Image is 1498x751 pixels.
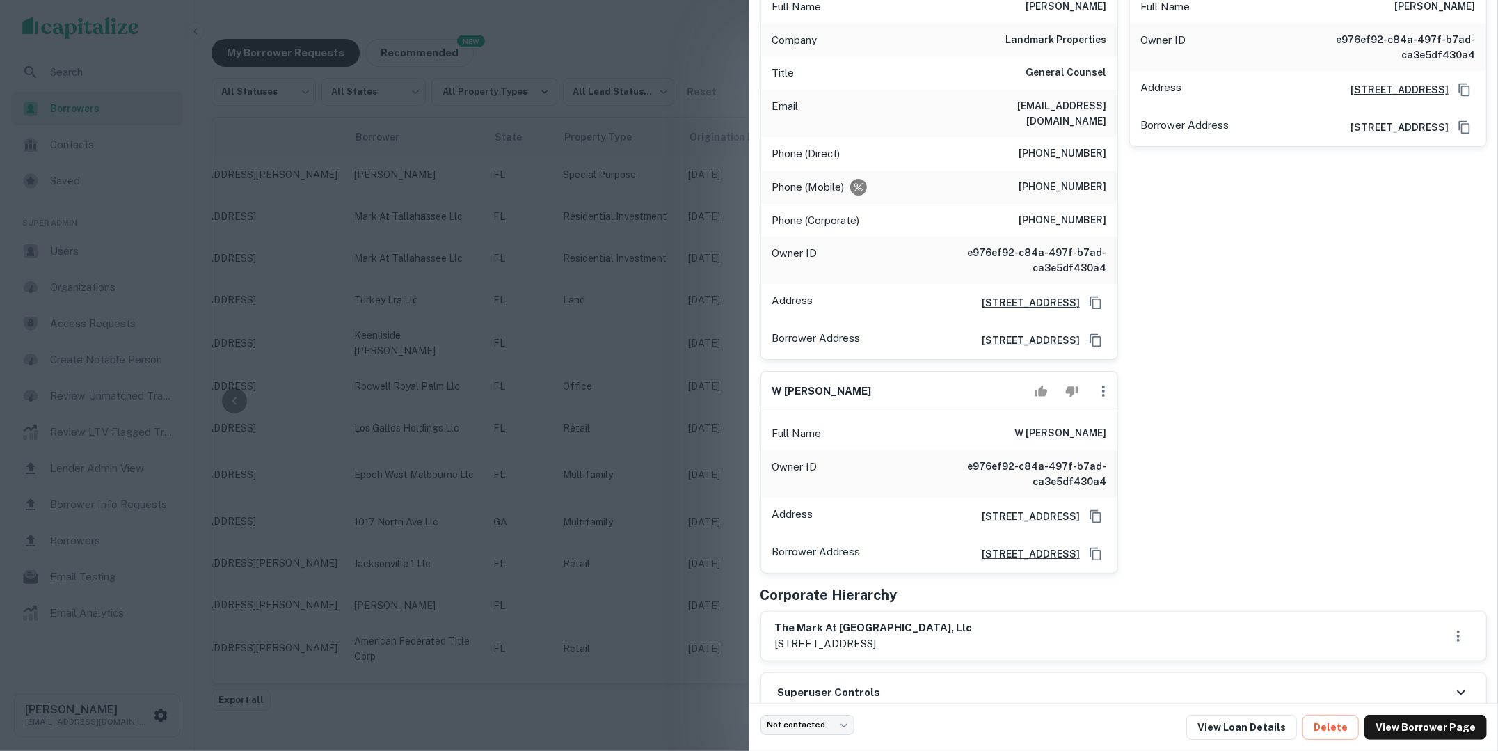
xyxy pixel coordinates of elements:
button: Copy Address [1085,506,1106,527]
h6: w [PERSON_NAME] [772,384,872,400]
a: [STREET_ADDRESS] [971,546,1080,562]
p: Borrower Address [772,330,861,351]
h6: [PHONE_NUMBER] [1019,179,1106,196]
p: Company [772,32,818,49]
p: [STREET_ADDRESS] [775,635,973,652]
a: [STREET_ADDRESS] [971,295,1080,310]
p: Borrower Address [1141,117,1229,138]
div: Requests to not be contacted at this number [850,179,867,196]
p: Address [1141,79,1182,100]
h6: [PHONE_NUMBER] [1019,145,1106,162]
p: Owner ID [1141,32,1186,63]
p: Full Name [772,425,822,442]
p: Address [772,506,813,527]
p: Owner ID [772,245,818,276]
a: [STREET_ADDRESS] [1339,82,1449,97]
button: Copy Address [1454,79,1475,100]
h5: Corporate Hierarchy [760,585,898,606]
button: Copy Address [1085,330,1106,351]
button: Copy Address [1085,544,1106,564]
button: Copy Address [1085,292,1106,313]
iframe: Chat Widget [1428,640,1498,706]
button: Reject [1060,377,1084,405]
a: [STREET_ADDRESS] [971,509,1080,524]
button: Accept [1029,377,1053,405]
button: Delete [1302,715,1359,740]
p: Phone (Corporate) [772,212,860,229]
h6: e976ef92-c84a-497f-b7ad-ca3e5df430a4 [939,459,1106,489]
p: Title [772,65,795,81]
h6: w [PERSON_NAME] [1014,425,1106,442]
h6: [EMAIL_ADDRESS][DOMAIN_NAME] [939,98,1106,129]
a: [STREET_ADDRESS] [971,333,1080,348]
h6: Superuser Controls [778,685,881,701]
button: Copy Address [1454,117,1475,138]
h6: [PHONE_NUMBER] [1019,212,1106,229]
p: Owner ID [772,459,818,489]
a: View Borrower Page [1364,715,1487,740]
a: [STREET_ADDRESS] [1339,120,1449,135]
h6: landmark properties [1005,32,1106,49]
h6: e976ef92-c84a-497f-b7ad-ca3e5df430a4 [1308,32,1475,63]
p: Phone (Mobile) [772,179,845,196]
h6: General Counsel [1026,65,1106,81]
p: Address [772,292,813,313]
div: Not contacted [760,715,854,735]
h6: e976ef92-c84a-497f-b7ad-ca3e5df430a4 [939,245,1106,276]
p: Borrower Address [772,544,861,564]
p: Phone (Direct) [772,145,840,162]
a: View Loan Details [1186,715,1297,740]
h6: the mark at [GEOGRAPHIC_DATA], llc [775,620,973,636]
p: Email [772,98,799,129]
